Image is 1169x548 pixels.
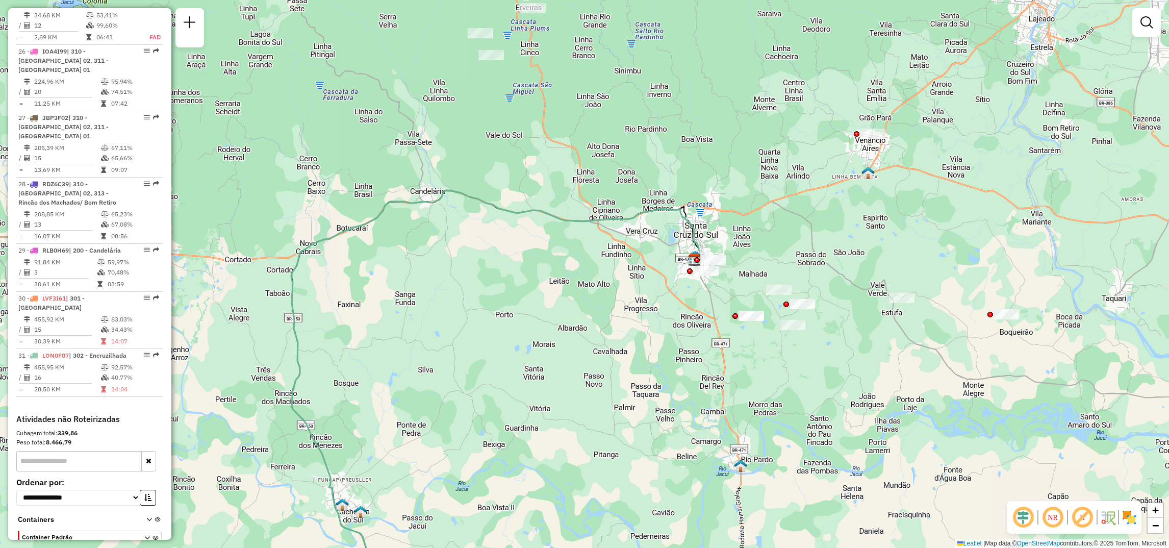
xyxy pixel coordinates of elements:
[860,129,885,139] div: Atividade não roteirizada - LENZ e CIA LTDA
[144,295,150,301] em: Opções
[18,267,23,278] td: /
[24,12,30,18] i: Distância Total
[24,155,30,161] i: Total de Atividades
[34,165,100,175] td: 13,69 KM
[18,32,23,42] td: =
[153,181,159,187] em: Rota exportada
[1152,519,1159,532] span: −
[34,336,100,346] td: 30,39 KM
[69,352,126,359] span: | 302 - Encruzilhada
[16,429,163,438] div: Cubagem total:
[144,114,150,120] em: Opções
[18,279,23,289] td: =
[861,166,875,180] img: Venâncio Aires
[34,98,100,109] td: 11,25 KM
[1100,509,1116,526] img: Fluxo de ruas
[34,279,97,289] td: 30,61 KM
[101,364,109,370] i: % de utilização do peso
[86,22,94,29] i: % de utilização da cubagem
[42,246,69,254] span: RLB0H69
[18,98,23,109] td: =
[34,143,100,153] td: 205,39 KM
[34,384,100,394] td: 28,50 KM
[153,48,159,54] em: Rota exportada
[101,145,109,151] i: % de utilização do peso
[111,384,159,394] td: 14:04
[97,259,105,265] i: % de utilização do peso
[18,87,23,97] td: /
[101,316,109,322] i: % de utilização do peso
[101,233,106,239] i: Tempo total em rota
[18,384,23,394] td: =
[24,22,30,29] i: Total de Atividades
[97,281,103,287] i: Tempo total em rota
[111,209,159,219] td: 65,23%
[18,165,23,175] td: =
[101,155,109,161] i: % de utilização da cubagem
[957,540,982,547] a: Leaflet
[18,219,23,230] td: /
[24,269,30,276] i: Total de Atividades
[18,246,121,254] span: 29 -
[1148,518,1163,533] a: Zoom out
[994,309,1019,319] div: Atividade não roteirizada - LUCIANA DOS SANTOS C
[1017,540,1060,547] a: OpenStreetMap
[180,12,200,35] a: Nova sessão e pesquisa
[688,253,701,266] img: CDD Santa Cruz do Sul
[42,47,67,55] span: IOA4I99
[34,231,100,241] td: 16,07 KM
[1136,12,1157,33] a: Exibir filtros
[140,490,156,506] button: Ordem crescente
[144,352,150,358] em: Opções
[153,295,159,301] em: Rota exportada
[111,325,159,335] td: 34,43%
[18,372,23,383] td: /
[34,372,100,383] td: 16
[520,3,546,13] div: Atividade não roteirizada - RESTAURANTE SABOR DA
[24,211,30,217] i: Distância Total
[18,180,116,206] span: | 310 - [GEOGRAPHIC_DATA] 02, 313 - Rincão dos Machados/ Bom Retiro
[24,316,30,322] i: Distância Total
[101,375,109,381] i: % de utilização da cubagem
[153,114,159,120] em: Rota exportada
[16,438,163,447] div: Peso total:
[34,77,100,87] td: 224,96 KM
[107,279,159,289] td: 03:59
[18,325,23,335] td: /
[42,180,69,188] span: RDZ6C39
[144,48,150,54] em: Opções
[101,211,109,217] i: % de utilização do peso
[111,77,159,87] td: 95,94%
[138,32,161,42] td: FAD
[1040,505,1065,530] span: Ocultar NR
[69,246,121,254] span: | 200 - Candelária
[42,352,69,359] span: LON0F07
[34,219,100,230] td: 13
[101,167,106,173] i: Tempo total em rota
[693,266,719,276] div: Atividade não roteirizada - LUCIA I. JAEGER - ME
[101,386,106,392] i: Tempo total em rota
[111,165,159,175] td: 09:07
[111,143,159,153] td: 67,11%
[24,145,30,151] i: Distância Total
[689,250,702,263] img: Santa Cruz FAD
[34,153,100,163] td: 15
[734,459,747,472] img: Rio Pardo
[16,414,163,424] h4: Atividades não Roteirizadas
[1011,505,1035,530] span: Ocultar deslocamento
[1148,503,1163,518] a: Zoom in
[18,114,109,140] span: | 310 - [GEOGRAPHIC_DATA] 02, 311 - [GEOGRAPHIC_DATA] 01
[153,352,159,358] em: Rota exportada
[700,255,726,265] div: Atividade não roteirizada - CESAR A. REIMANN e C
[18,153,23,163] td: /
[18,336,23,346] td: =
[18,294,85,311] span: 30 -
[34,87,100,97] td: 20
[24,364,30,370] i: Distância Total
[336,498,349,511] img: UDC Cachueira do Sul - ZUMPY
[96,20,138,31] td: 99,60%
[955,539,1169,548] div: Map data © contributors,© 2025 TomTom, Microsoft
[111,336,159,346] td: 14:07
[739,311,764,321] div: Atividade não roteirizada - BAR DO GORDO
[34,10,86,20] td: 34,68 KM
